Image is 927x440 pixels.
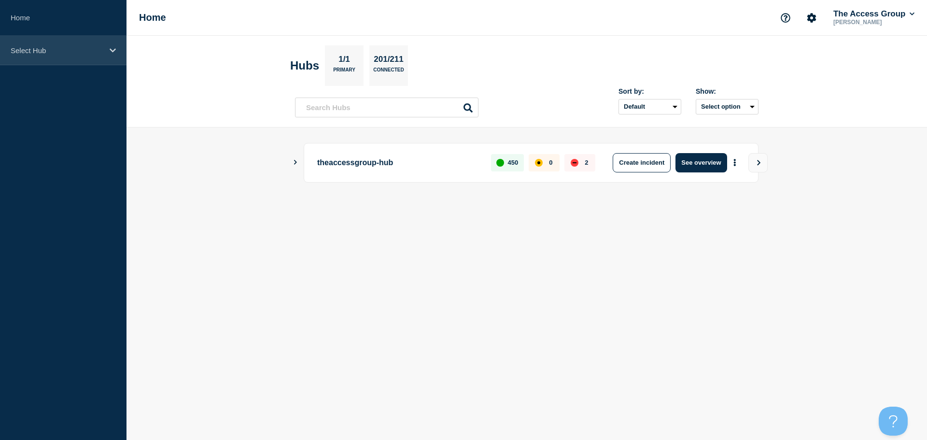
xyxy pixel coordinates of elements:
[290,59,319,72] h2: Hubs
[696,99,758,114] button: Select option
[335,55,354,67] p: 1/1
[831,19,916,26] p: [PERSON_NAME]
[618,87,681,95] div: Sort by:
[879,407,908,436] iframe: Help Scout Beacon - Open
[295,98,478,117] input: Search Hubs
[549,159,552,166] p: 0
[585,159,588,166] p: 2
[571,159,578,167] div: down
[675,153,727,172] button: See overview
[508,159,519,166] p: 450
[831,9,916,19] button: The Access Group
[801,8,822,28] button: Account settings
[696,87,758,95] div: Show:
[729,154,741,171] button: More actions
[496,159,504,167] div: up
[370,55,407,67] p: 201/211
[317,153,480,172] p: theaccessgroup-hub
[613,153,671,172] button: Create incident
[618,99,681,114] select: Sort by
[11,46,103,55] p: Select Hub
[373,67,404,77] p: Connected
[139,12,166,23] h1: Home
[535,159,543,167] div: affected
[293,159,298,166] button: Show Connected Hubs
[775,8,796,28] button: Support
[333,67,355,77] p: Primary
[748,153,768,172] button: View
